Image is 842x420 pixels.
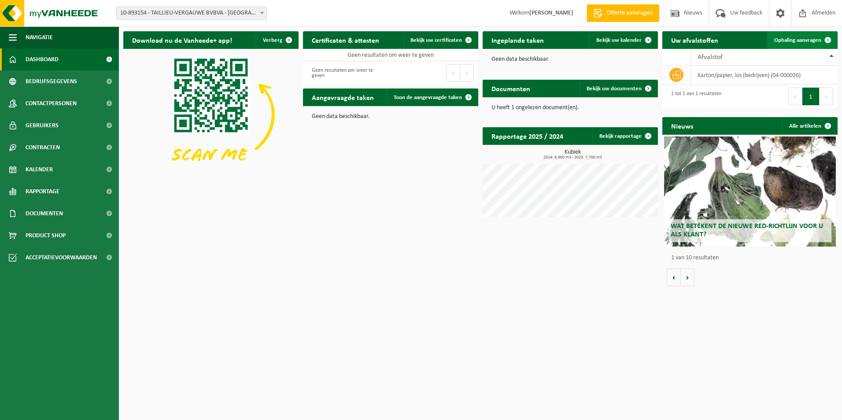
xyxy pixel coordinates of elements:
button: 1 [802,88,820,105]
div: 1 tot 1 van 1 resultaten [667,87,721,106]
span: Kalender [26,158,53,181]
span: Contactpersonen [26,92,77,114]
a: Toon de aangevraagde taken [387,88,477,106]
span: 10-893154 - TAILLIEU-VERGAUWE BVBVA - BESELARE [116,7,267,20]
span: Wat betekent de nieuwe RED-richtlijn voor u als klant? [671,223,823,238]
h2: Rapportage 2025 / 2024 [483,127,572,144]
a: Bekijk uw certificaten [403,31,477,49]
span: Dashboard [26,48,59,70]
p: 1 van 10 resultaten [671,255,833,261]
p: Geen data beschikbaar. [312,114,469,120]
h2: Nieuws [662,117,702,134]
div: Geen resultaten om weer te geven [307,63,386,83]
span: Bekijk uw documenten [587,86,642,92]
span: Rapportage [26,181,59,203]
span: Bekijk uw certificaten [410,37,462,43]
p: U heeft 1 ongelezen document(en). [491,105,649,111]
p: Geen data beschikbaar. [491,56,649,63]
h2: Uw afvalstoffen [662,31,727,48]
span: Documenten [26,203,63,225]
a: Bekijk uw documenten [580,80,657,97]
button: Previous [446,64,460,82]
button: Next [460,64,474,82]
span: Acceptatievoorwaarden [26,247,97,269]
h2: Documenten [483,80,539,97]
img: Download de VHEPlus App [123,49,299,181]
td: Geen resultaten om weer te geven [303,49,478,61]
h2: Download nu de Vanheede+ app! [123,31,241,48]
button: Verberg [256,31,298,49]
span: Ophaling aanvragen [774,37,821,43]
span: Verberg [263,37,282,43]
td: karton/papier, los (bedrijven) (04-000026) [691,66,838,85]
button: Volgende [681,269,694,286]
a: Ophaling aanvragen [767,31,837,49]
span: Bedrijfsgegevens [26,70,77,92]
button: Next [820,88,833,105]
span: Offerte aanvragen [605,9,655,18]
h2: Aangevraagde taken [303,88,383,106]
button: Previous [788,88,802,105]
span: Contracten [26,136,60,158]
span: Gebruikers [26,114,59,136]
h2: Ingeplande taken [483,31,553,48]
span: Bekijk uw kalender [596,37,642,43]
a: Alle artikelen [782,117,837,135]
span: Afvalstof [698,54,723,61]
a: Bekijk uw kalender [589,31,657,49]
button: Vorige [667,269,681,286]
a: Offerte aanvragen [587,4,659,22]
span: Product Shop [26,225,66,247]
h3: Kubiek [487,149,658,160]
a: Wat betekent de nieuwe RED-richtlijn voor u als klant? [664,136,836,247]
a: Bekijk rapportage [592,127,657,145]
h2: Certificaten & attesten [303,31,388,48]
span: Navigatie [26,26,53,48]
span: 2024: 9,900 m3 - 2025: 7,700 m3 [487,155,658,160]
strong: [PERSON_NAME] [529,10,573,16]
span: 10-893154 - TAILLIEU-VERGAUWE BVBVA - BESELARE [117,7,266,19]
span: Toon de aangevraagde taken [394,95,462,100]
